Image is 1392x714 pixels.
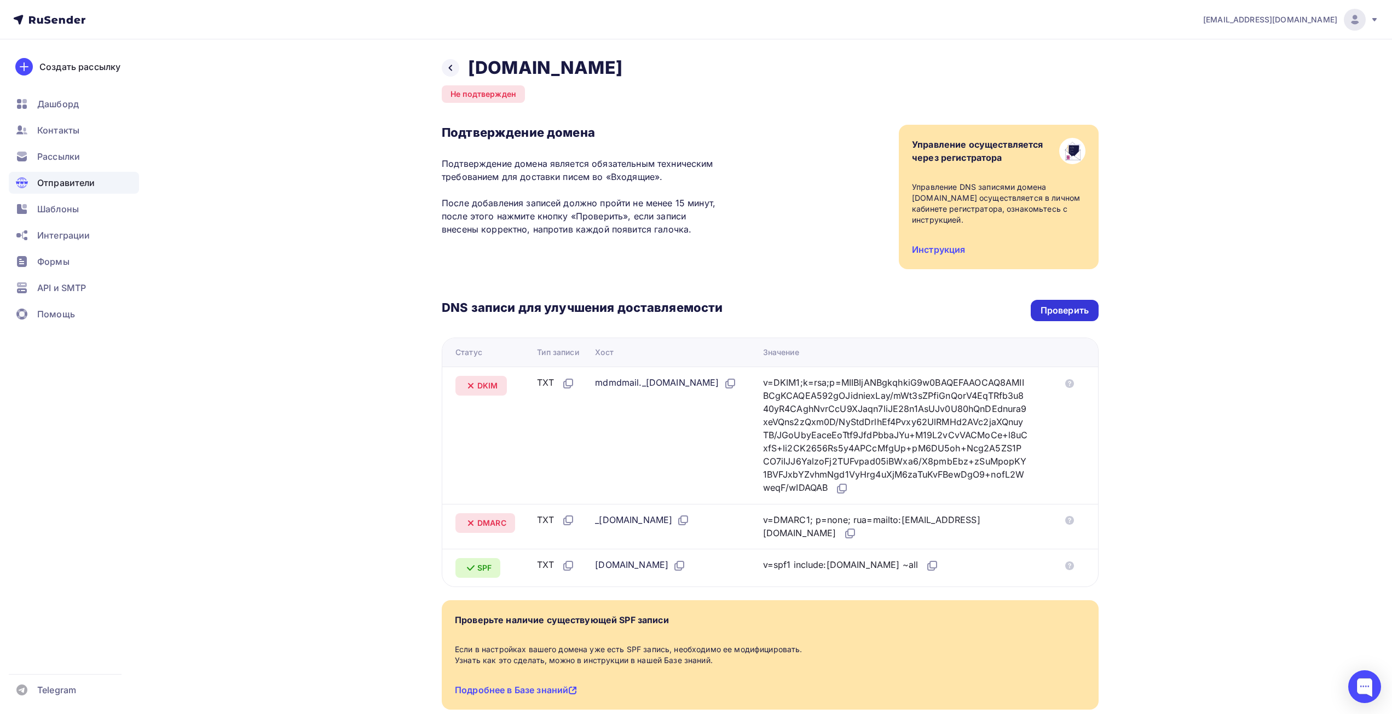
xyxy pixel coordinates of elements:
[763,558,939,572] div: v=spf1 include:[DOMAIN_NAME] ~all
[537,376,574,390] div: TXT
[37,124,79,137] span: Контакты
[442,85,525,103] div: Не подтвержден
[595,347,614,358] div: Хост
[912,138,1043,164] div: Управление осуществляется через регистратора
[1041,304,1089,317] div: Проверить
[37,202,79,216] span: Шаблоны
[1203,14,1337,25] span: [EMAIL_ADDRESS][DOMAIN_NAME]
[9,198,139,220] a: Шаблоны
[9,251,139,272] a: Формы
[442,300,723,317] h3: DNS записи для улучшения доставляемости
[9,172,139,194] a: Отправители
[37,307,75,321] span: Помощь
[595,513,690,527] div: _[DOMAIN_NAME]
[37,255,70,268] span: Формы
[912,244,965,255] a: Инструкция
[455,613,669,626] div: Проверьте наличие существующей SPF записи
[477,380,498,391] span: DKIM
[442,125,723,140] h3: Подтверждение домена
[537,513,574,527] div: TXT
[763,347,799,358] div: Значение
[37,176,95,189] span: Отправители
[468,57,622,79] h2: [DOMAIN_NAME]
[37,150,80,163] span: Рассылки
[595,558,686,572] div: [DOMAIN_NAME]
[37,683,76,696] span: Telegram
[37,229,90,242] span: Интеграции
[455,347,482,358] div: Статус
[537,347,579,358] div: Тип записи
[9,146,139,167] a: Рассылки
[9,93,139,115] a: Дашборд
[477,562,492,573] span: SPF
[595,376,736,390] div: mdmdmail._[DOMAIN_NAME]
[537,558,574,572] div: TXT
[455,684,577,695] a: Подробнее в Базе знаний
[442,157,723,236] p: Подтверждение домена является обязательным техническим требованием для доставки писем во «Входящи...
[37,281,86,294] span: API и SMTP
[37,97,79,111] span: Дашборд
[763,376,1028,495] div: v=DKIM1;k=rsa;p=MIIBIjANBgkqhkiG9w0BAQEFAAOCAQ8AMIIBCgKCAQEA592gOJidniexLay/mWt3sZPfiGnQorV4EqTRf...
[1203,9,1379,31] a: [EMAIL_ADDRESS][DOMAIN_NAME]
[912,182,1085,225] div: Управление DNS записями домена [DOMAIN_NAME] осуществляется в личном кабинете регистратора, ознак...
[455,644,1085,666] div: Если в настройках вашего домена уже есть SPF запись, необходимо ее модифицировать. Узнать как это...
[39,60,120,73] div: Создать рассылку
[477,518,506,529] span: DMARC
[9,119,139,141] a: Контакты
[763,513,1028,541] div: v=DMARC1; p=none; rua=mailto:[EMAIL_ADDRESS][DOMAIN_NAME]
